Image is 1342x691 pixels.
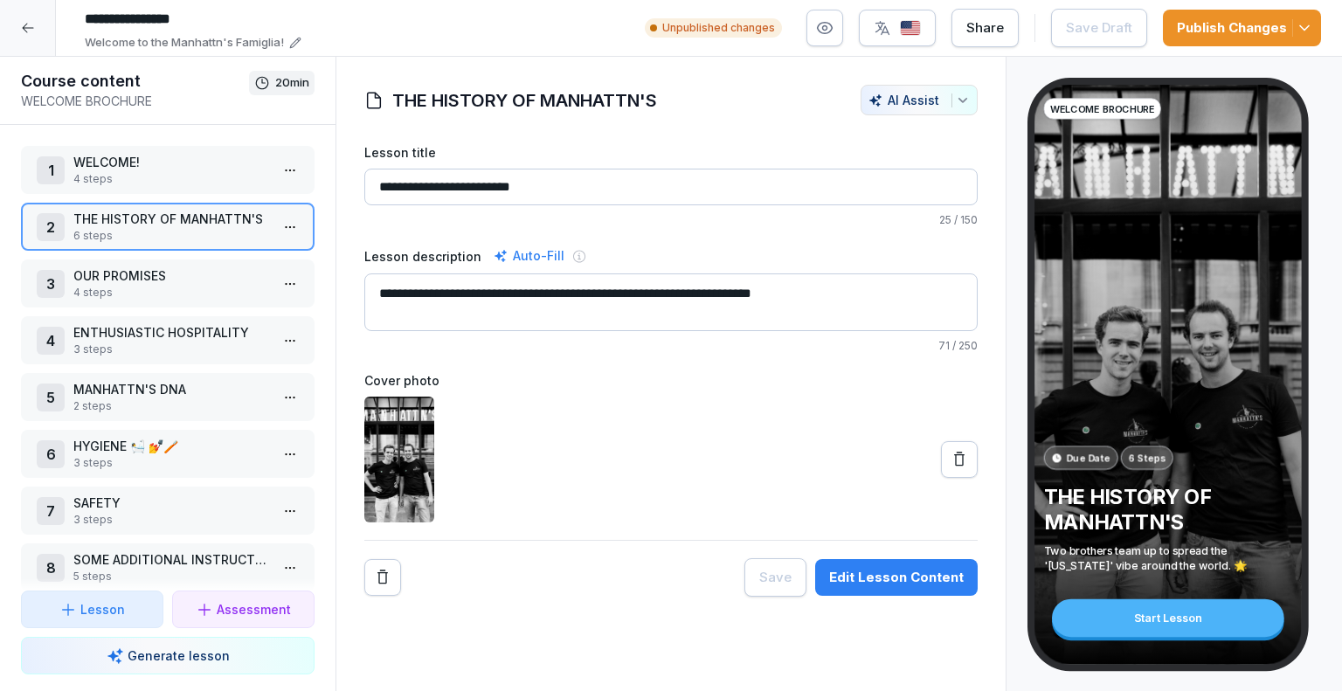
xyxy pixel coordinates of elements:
p: SOME ADDITIONAL INSTRUCTIONS [73,550,269,569]
span: 71 [938,339,950,352]
button: Publish Changes [1163,10,1321,46]
p: WELCOME BROCHURE [21,92,249,110]
div: 8 [37,554,65,582]
div: Save Draft [1066,18,1132,38]
img: clsn839tt000t356iw3fmv7fu.jpg [364,397,434,522]
p: Unpublished changes [662,20,775,36]
p: THE HISTORY OF MANHATTN'S [73,210,269,228]
span: 25 [939,213,951,226]
label: Lesson title [364,143,978,162]
div: 2 [37,213,65,241]
div: 2THE HISTORY OF MANHATTN'S6 steps [21,203,315,251]
p: OUR PROMISES [73,266,269,285]
p: THE HISTORY OF MANHATTN'S [1044,483,1292,535]
div: Start Lesson [1052,599,1284,638]
div: 6 [37,440,65,468]
p: Generate lesson [128,646,230,665]
p: SAFETY [73,494,269,512]
p: / 150 [364,212,978,228]
p: 3 steps [73,342,269,357]
div: 4 [37,327,65,355]
div: Publish Changes [1177,18,1307,38]
button: Edit Lesson Content [815,559,978,596]
button: Share [951,9,1019,47]
p: 4 steps [73,171,269,187]
h1: THE HISTORY OF MANHATTN'S [392,87,657,114]
label: Lesson description [364,247,481,266]
p: 5 steps [73,569,269,584]
div: Edit Lesson Content [829,568,964,587]
p: 2 steps [73,398,269,414]
button: Save [744,558,806,597]
p: 6 steps [73,228,269,244]
h1: Course content [21,71,249,92]
div: 1WELCOME!4 steps [21,146,315,194]
p: Two brothers team up to spread the '[US_STATE]' vibe around the world. 🌟 [1044,543,1292,573]
p: / 250 [364,338,978,354]
p: 20 min [275,74,309,92]
button: Generate lesson [21,637,315,674]
p: WELCOME! [73,153,269,171]
div: 3 [37,270,65,298]
p: 4 steps [73,285,269,301]
p: Assessment [217,600,291,618]
button: Remove [364,559,401,596]
div: 4ENTHUSIASTIC HOSPITALITY3 steps [21,316,315,364]
button: Assessment [172,591,315,628]
img: us.svg [900,20,921,37]
div: 8SOME ADDITIONAL INSTRUCTIONS5 steps [21,543,315,591]
div: Save [759,568,792,587]
div: AI Assist [868,93,970,107]
div: 5 [37,384,65,411]
div: Auto-Fill [490,245,568,266]
p: ENTHUSIASTIC HOSPITALITY [73,323,269,342]
p: Due Date [1066,451,1110,465]
p: 3 steps [73,512,269,528]
p: 3 steps [73,455,269,471]
div: Share [966,18,1004,38]
p: HYGIENE 🛀 💅🪥 [73,437,269,455]
label: Cover photo [364,371,978,390]
p: Welcome to the Manhattn's Famiglia! [85,34,284,52]
p: Lesson [80,600,125,618]
div: 5MANHATTN'S DNA2 steps [21,373,315,421]
div: 7 [37,497,65,525]
p: 6 Steps [1128,451,1166,465]
button: Lesson [21,591,163,628]
div: 1 [37,156,65,184]
div: 6HYGIENE 🛀 💅🪥3 steps [21,430,315,478]
div: 7SAFETY3 steps [21,487,315,535]
div: 3OUR PROMISES4 steps [21,259,315,307]
button: Save Draft [1051,9,1147,47]
p: MANHATTN'S DNA [73,380,269,398]
button: AI Assist [861,85,978,115]
p: WELCOME BROCHURE [1050,101,1155,115]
